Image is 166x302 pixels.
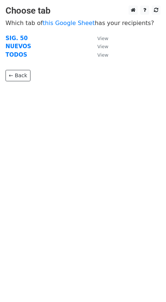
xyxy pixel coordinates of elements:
[97,36,108,41] small: View
[6,6,160,16] h3: Choose tab
[6,35,28,42] a: SIG. 50
[6,19,160,27] p: Which tab of has your recipients?
[90,51,108,58] a: View
[6,43,31,50] a: NUEVOS
[6,51,27,58] a: TODOS
[97,52,108,58] small: View
[43,19,95,26] a: this Google Sheet
[90,43,108,50] a: View
[97,44,108,49] small: View
[90,35,108,42] a: View
[6,70,30,81] a: ← Back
